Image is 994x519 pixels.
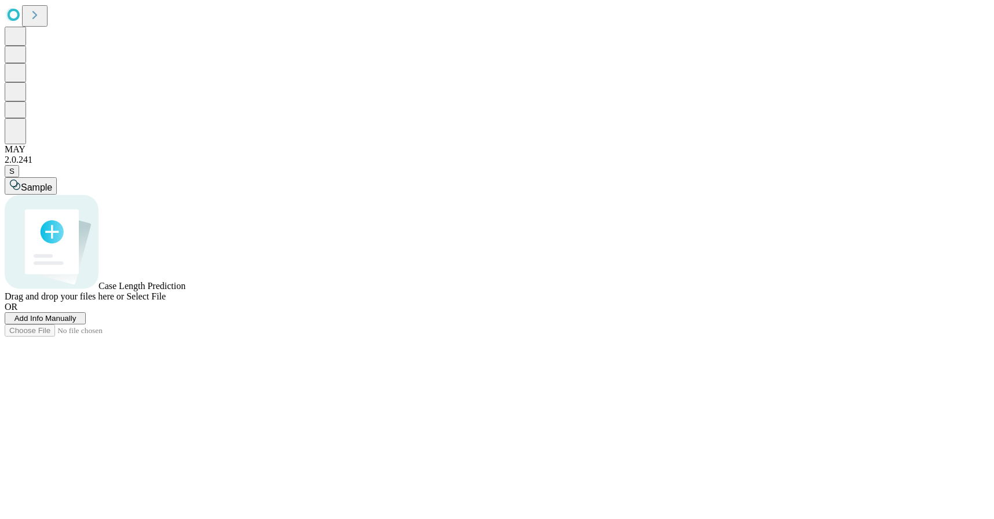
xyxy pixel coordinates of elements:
[99,281,185,291] span: Case Length Prediction
[5,155,989,165] div: 2.0.241
[9,167,14,176] span: S
[5,144,989,155] div: MAY
[126,291,166,301] span: Select File
[5,165,19,177] button: S
[5,291,124,301] span: Drag and drop your files here or
[14,314,77,323] span: Add Info Manually
[5,302,17,312] span: OR
[21,182,52,192] span: Sample
[5,312,86,324] button: Add Info Manually
[5,177,57,195] button: Sample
